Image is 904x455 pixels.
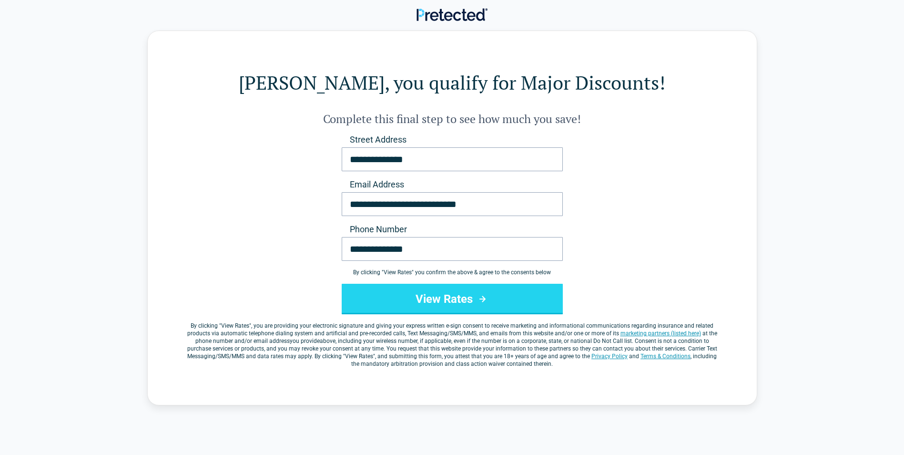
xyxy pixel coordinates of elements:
label: Email Address [342,179,563,190]
h2: Complete this final step to see how much you save! [186,111,719,126]
h1: [PERSON_NAME], you qualify for Major Discounts! [186,69,719,96]
label: By clicking " ", you are providing your electronic signature and giving your express written e-si... [186,322,719,368]
a: Privacy Policy [591,353,628,360]
label: Phone Number [342,224,563,235]
span: View Rates [221,322,249,329]
button: View Rates [342,284,563,314]
label: Street Address [342,134,563,145]
a: Terms & Conditions [640,353,691,360]
a: marketing partners (listed here) [620,330,701,337]
div: By clicking " View Rates " you confirm the above & agree to the consents below [342,269,563,276]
